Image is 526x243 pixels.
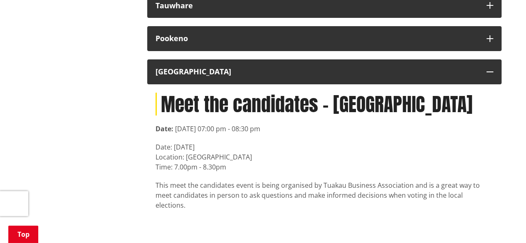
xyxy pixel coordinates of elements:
time: [DATE] 07:00 pm - 08:30 pm [175,124,260,133]
strong: Date: [156,124,173,133]
strong: Tauwhare [156,0,193,10]
div: Pookeno [156,34,478,43]
p: Date: [DATE] Location: [GEOGRAPHIC_DATA] Time: 7.00pm - 8.30pm [156,142,493,172]
iframe: Messenger Launcher [488,208,518,238]
button: Pookeno [147,26,501,51]
button: [GEOGRAPHIC_DATA] [147,59,501,84]
p: This meet the candidates event is being organised by Tuakau Business Association and is a great w... [156,180,493,210]
h1: Meet the candidates - [GEOGRAPHIC_DATA] [156,93,493,115]
a: Top [8,226,38,243]
div: [GEOGRAPHIC_DATA] [156,68,478,76]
